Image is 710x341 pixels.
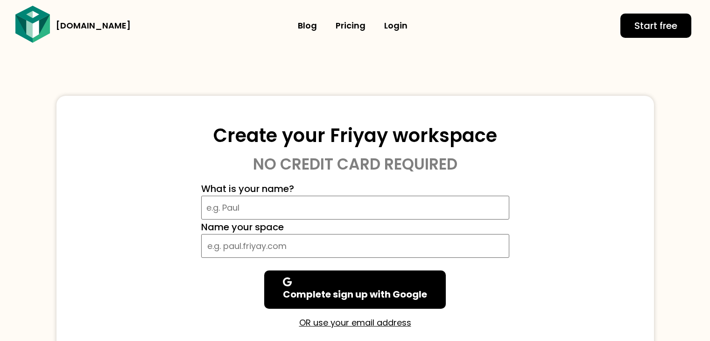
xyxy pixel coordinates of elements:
[201,182,294,196] label: What is your name?
[201,196,509,220] input: e.g. Paul
[84,156,626,172] h5: No credit card required
[283,288,427,301] b: Complete sign up with Google
[620,14,691,38] a: Start free
[326,15,375,36] a: Pricing​
[634,18,677,33] span: Start free
[375,15,417,36] a: Login
[201,220,284,234] label: Name your space
[288,15,326,36] a: Blog
[177,15,527,36] nav: Menu
[84,124,626,147] h3: Create your Friyay workspace
[201,234,509,258] input: e.g. paul.friyay.com
[56,20,131,31] a: [DOMAIN_NAME]
[201,316,509,329] p: OR use your email address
